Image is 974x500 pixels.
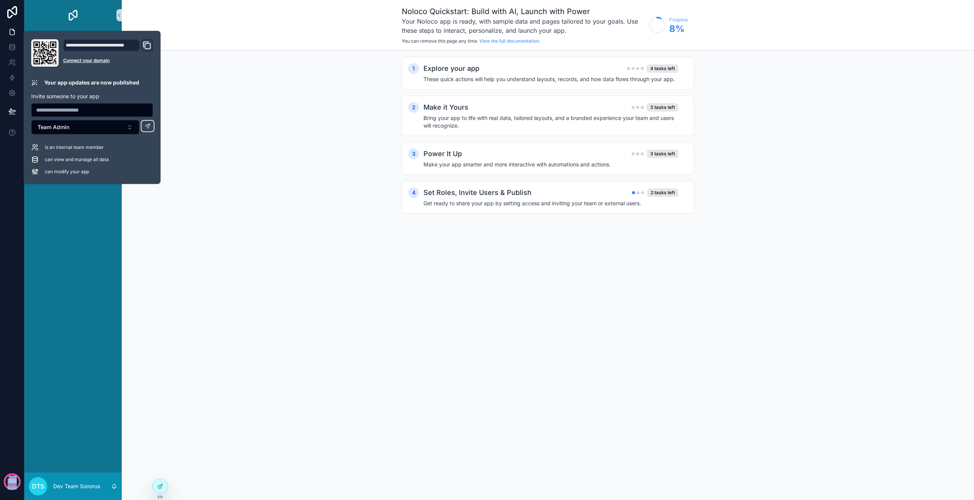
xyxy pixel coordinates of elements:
[402,6,645,17] h1: Noloco Quickstart: Build with AI, Launch with Power
[38,123,69,131] span: Team Admin
[402,17,645,35] h3: Your Noloco app is ready, with sample data and pages tailored to your goals. Use these steps to i...
[31,120,139,134] button: Select Button
[32,482,44,491] span: DTS
[45,157,109,163] span: can view and manage all data
[31,93,153,100] p: Invite someone to your app
[45,144,104,150] span: is an internal team member
[45,169,89,175] span: can modify your app
[402,38,478,44] span: You can remove this page any time.
[67,9,79,21] img: App logo
[669,23,688,35] span: 8 %
[8,479,17,489] p: days
[9,476,16,483] p: 59
[63,58,153,64] a: Connect your domain
[44,79,139,86] p: Your app updates are now published
[669,17,688,23] span: Progress
[479,38,540,44] a: View the full documentation.
[53,482,100,490] p: Dev Team Sonorus
[24,30,122,181] div: scrollable content
[63,39,153,67] div: Domain and Custom Link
